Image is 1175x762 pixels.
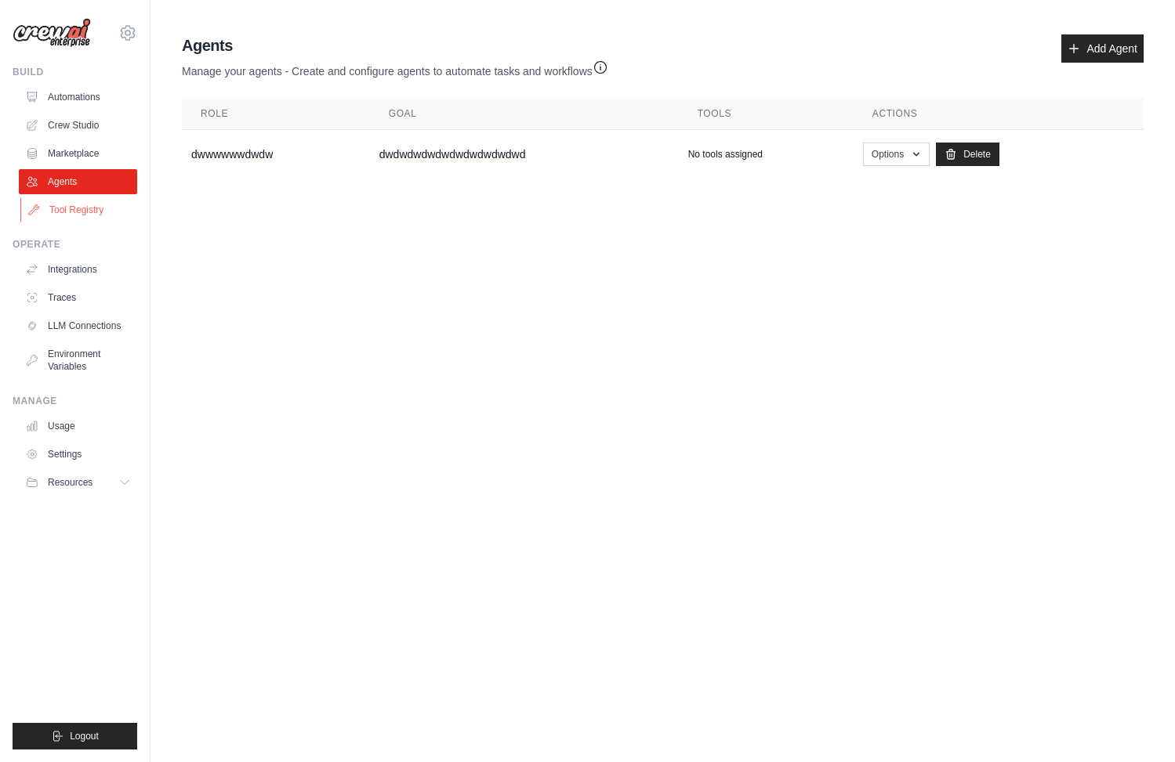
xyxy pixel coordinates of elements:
[679,98,854,130] th: Tools
[863,143,930,166] button: Options
[20,197,139,222] a: Tool Registry
[19,414,137,439] a: Usage
[13,723,137,749] button: Logout
[19,169,137,194] a: Agents
[19,85,137,110] a: Automations
[182,56,608,79] p: Manage your agents - Create and configure agents to automate tasks and workflows
[19,470,137,495] button: Resources
[13,18,91,48] img: Logo
[936,143,999,166] a: Delete
[182,98,370,130] th: Role
[19,113,137,138] a: Crew Studio
[13,395,137,407] div: Manage
[19,341,137,379] a: Environment Variables
[13,66,137,78] div: Build
[1061,34,1144,63] a: Add Agent
[370,98,679,130] th: Goal
[688,148,763,161] p: No tools assigned
[19,257,137,282] a: Integrations
[70,730,99,742] span: Logout
[854,98,1144,130] th: Actions
[182,34,608,56] h2: Agents
[48,476,92,489] span: Resources
[182,130,370,179] td: dwwwwwwdwdw
[19,313,137,338] a: LLM Connections
[13,238,137,251] div: Operate
[19,141,137,166] a: Marketplace
[370,130,679,179] td: dwdwdwdwdwdwdwdwdwdwd
[19,442,137,467] a: Settings
[19,285,137,310] a: Traces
